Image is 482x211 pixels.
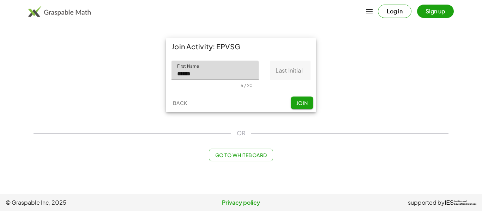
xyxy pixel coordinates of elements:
span: Back [173,100,187,106]
span: supported by [408,198,445,207]
div: 6 / 20 [241,83,253,88]
button: Log in [378,5,411,18]
span: © Graspable Inc, 2025 [6,198,163,207]
button: Go to Whiteboard [209,149,273,161]
button: Sign up [417,5,454,18]
span: Join [296,100,308,106]
span: Institute of Education Sciences [454,200,476,205]
div: Join Activity: EPVSG [166,38,316,55]
span: OR [237,129,245,137]
button: Join [291,97,313,109]
span: IES [445,199,454,206]
a: IESInstitute ofEducation Sciences [445,198,476,207]
button: Back [169,97,191,109]
span: Go to Whiteboard [215,152,267,158]
a: Privacy policy [163,198,320,207]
